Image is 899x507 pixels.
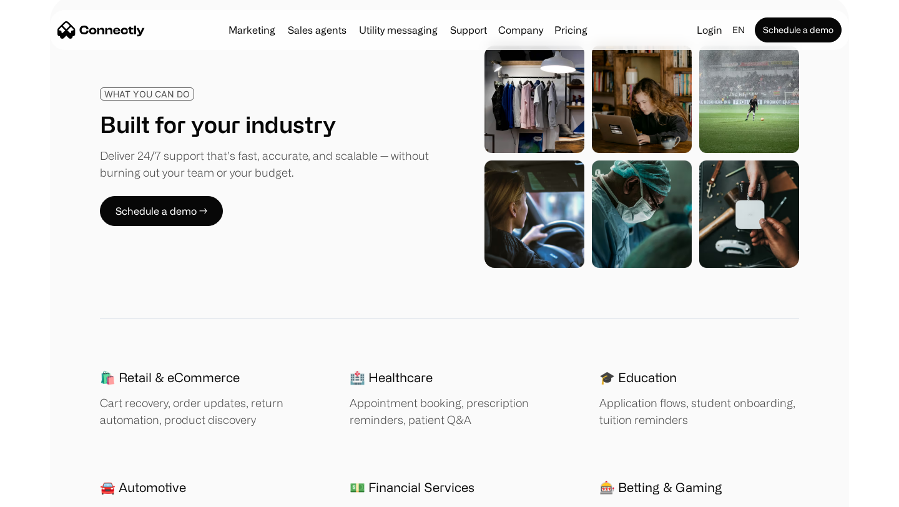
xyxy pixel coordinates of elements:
div: Company [494,21,547,39]
a: Schedule a demo [755,17,842,42]
aside: Language selected: English [12,484,75,503]
h1: 💵 Financial Services [350,478,474,497]
h1: 🏥 Healthcare [350,368,433,387]
a: Pricing [549,25,592,35]
div: WHAT YOU CAN DO [104,89,190,99]
a: Utility messaging [354,25,443,35]
h1: 🛍️ Retail & eCommerce [100,368,240,387]
a: Marketing [224,25,280,35]
h1: Built for your industry [100,111,336,137]
a: Support [445,25,492,35]
a: Login [692,21,727,39]
div: en [727,21,752,39]
div: Appointment booking, prescription reminders, patient Q&A [350,395,549,428]
div: Cart recovery, order updates, return automation, product discovery [100,395,300,428]
h1: 🚘 Automotive [100,478,186,497]
h1: 🎰 Betting & Gaming [599,478,722,497]
div: Deliver 24/7 support that’s fast, accurate, and scalable — without burning out your team or your ... [100,147,449,181]
a: Schedule a demo → [100,196,223,226]
h1: 🎓 Education [599,368,677,387]
a: Sales agents [283,25,351,35]
ul: Language list [25,485,75,503]
div: Company [498,21,543,39]
div: en [732,21,745,39]
div: Application flows, student onboarding, tuition reminders [599,395,799,428]
a: home [57,21,145,39]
